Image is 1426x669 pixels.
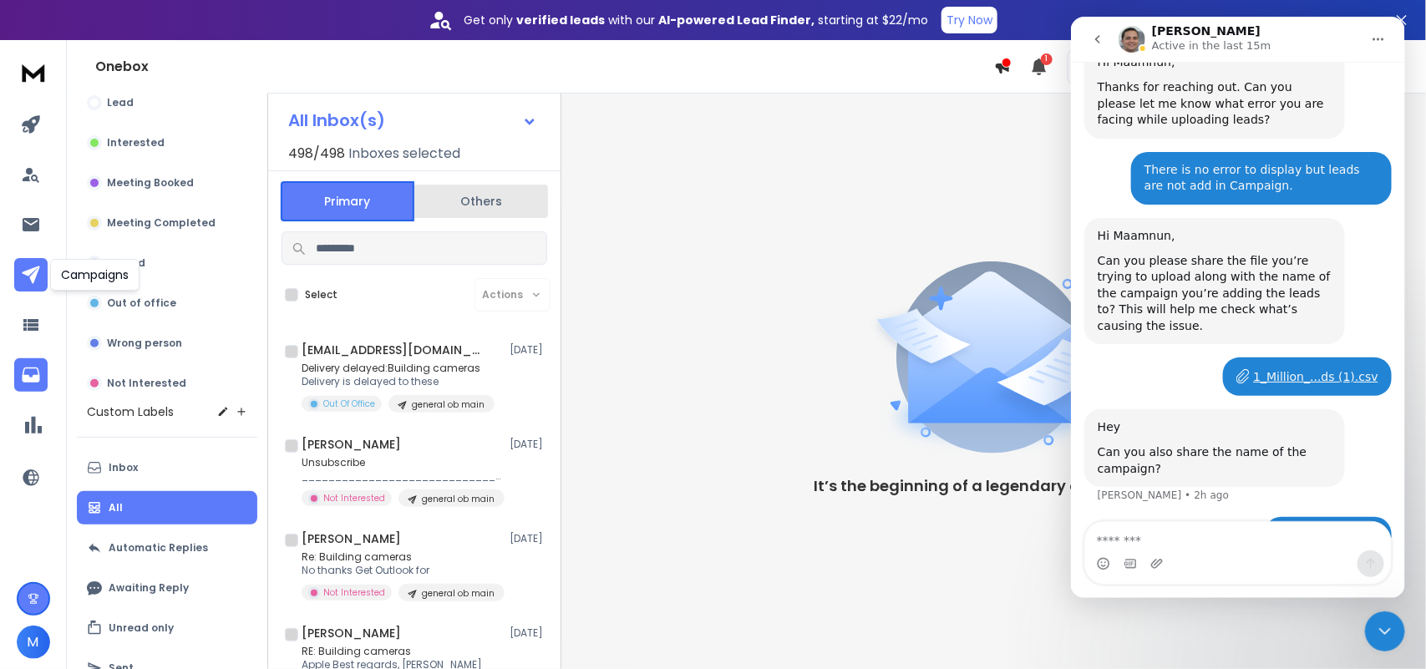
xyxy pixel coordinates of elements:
button: Wrong person [77,327,257,360]
p: [DATE] [510,532,547,545]
p: Unread only [109,621,174,635]
strong: verified leads [516,12,605,28]
p: Wrong person [107,337,182,350]
p: ________________________________ From: [PERSON_NAME] Sent: [302,469,502,483]
p: Not Interested [323,492,385,504]
label: Select [305,288,337,302]
button: Closed [77,246,257,280]
p: Not Interested [107,377,186,390]
p: Get only with our starting at $22/mo [464,12,928,28]
h3: Custom Labels [87,403,174,420]
button: M [17,626,50,659]
button: All Inbox(s) [275,104,551,137]
button: Interested [77,126,257,160]
p: Unsubscribe [302,456,502,469]
h3: Inboxes selected [348,144,460,164]
span: 498 / 498 [288,144,345,164]
strong: AI-powered Lead Finder, [658,12,814,28]
h1: [EMAIL_ADDRESS][DOMAIN_NAME] [302,342,485,358]
button: Others [414,183,548,220]
button: Try Now [941,7,997,33]
iframe: Intercom live chat [1365,611,1405,651]
p: RE: Building cameras [302,645,502,658]
button: Meeting Completed [77,206,257,240]
button: Primary [281,181,414,221]
p: Closed [107,256,145,270]
iframe: Intercom live chat [1071,17,1405,598]
p: general ob main [422,493,495,505]
p: Out of office [107,296,176,310]
p: Delivery delayed:Building cameras [302,362,495,375]
p: Try Now [946,12,992,28]
button: Awaiting Reply [77,571,257,605]
p: Re: Building cameras [302,550,502,564]
p: Awaiting Reply [109,581,189,595]
p: general ob main [422,587,495,600]
img: logo [17,57,50,88]
h1: [PERSON_NAME] [302,625,401,641]
div: Campaigns [50,259,140,291]
button: All [77,491,257,525]
button: Out of office [77,286,257,320]
p: Delivery is delayed to these [302,375,495,388]
p: It’s the beginning of a legendary conversation [814,474,1174,498]
p: All [109,501,123,514]
p: Out Of Office [323,398,375,410]
p: Inbox [109,461,138,474]
button: Inbox [77,451,257,484]
h1: [PERSON_NAME] [302,530,401,547]
p: Meeting Booked [107,176,194,190]
h1: Onebox [95,57,994,77]
h1: All Inbox(s) [288,112,385,129]
p: general ob main [412,398,485,411]
p: No thanks Get Outlook for [302,564,502,577]
button: Automatic Replies [77,531,257,565]
p: Meeting Completed [107,216,216,230]
button: Lead [77,86,257,119]
p: [DATE] [510,343,547,357]
p: [DATE] [510,438,547,451]
button: Not Interested [77,367,257,400]
p: Lead [107,96,134,109]
button: Unread only [77,611,257,645]
h1: [PERSON_NAME] [302,436,401,453]
button: Meeting Booked [77,166,257,200]
p: Not Interested [323,586,385,599]
span: 1 [1041,53,1053,65]
p: Automatic Replies [109,541,208,555]
p: Interested [107,136,165,150]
